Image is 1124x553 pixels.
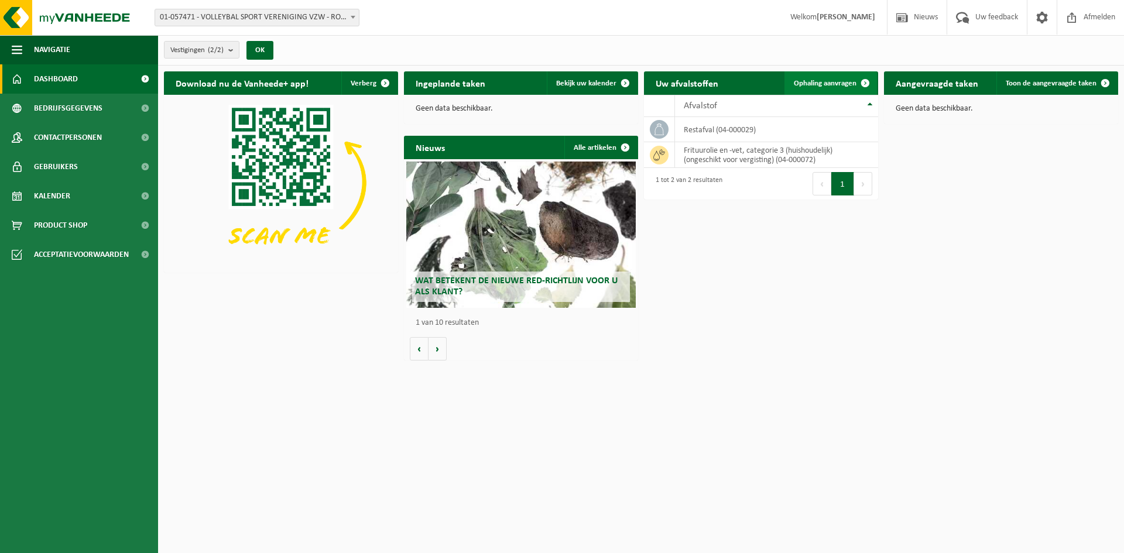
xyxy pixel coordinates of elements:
button: Vorige [410,337,429,360]
h2: Uw afvalstoffen [644,71,730,94]
span: 01-057471 - VOLLEYBAL SPORT VERENIGING VZW - ROESELARE [155,9,359,26]
td: restafval (04-000029) [675,117,878,142]
p: Geen data beschikbaar. [416,105,626,113]
td: frituurolie en -vet, categorie 3 (huishoudelijk) (ongeschikt voor vergisting) (04-000072) [675,142,878,168]
button: Previous [813,172,831,195]
a: Wat betekent de nieuwe RED-richtlijn voor u als klant? [406,162,636,308]
button: Verberg [341,71,397,95]
span: Wat betekent de nieuwe RED-richtlijn voor u als klant? [415,276,618,297]
button: Volgende [429,337,447,360]
strong: [PERSON_NAME] [817,13,875,22]
span: Gebruikers [34,152,78,181]
h2: Download nu de Vanheede+ app! [164,71,320,94]
count: (2/2) [208,46,224,54]
div: 1 tot 2 van 2 resultaten [650,171,722,197]
a: Toon de aangevraagde taken [996,71,1117,95]
p: 1 van 10 resultaten [416,319,632,327]
p: Geen data beschikbaar. [896,105,1106,113]
h2: Ingeplande taken [404,71,497,94]
span: Navigatie [34,35,70,64]
span: Acceptatievoorwaarden [34,240,129,269]
h2: Nieuws [404,136,457,159]
a: Alle artikelen [564,136,637,159]
span: Product Shop [34,211,87,240]
a: Bekijk uw kalender [547,71,637,95]
img: Download de VHEPlus App [164,95,398,270]
span: Contactpersonen [34,123,102,152]
button: OK [246,41,273,60]
span: Afvalstof [684,101,717,111]
a: Ophaling aanvragen [784,71,877,95]
h2: Aangevraagde taken [884,71,990,94]
span: Kalender [34,181,70,211]
span: Verberg [351,80,376,87]
span: Toon de aangevraagde taken [1006,80,1096,87]
span: Bekijk uw kalender [556,80,616,87]
button: Next [854,172,872,195]
button: 1 [831,172,854,195]
span: Ophaling aanvragen [794,80,856,87]
span: Dashboard [34,64,78,94]
span: Bedrijfsgegevens [34,94,102,123]
span: Vestigingen [170,42,224,59]
button: Vestigingen(2/2) [164,41,239,59]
